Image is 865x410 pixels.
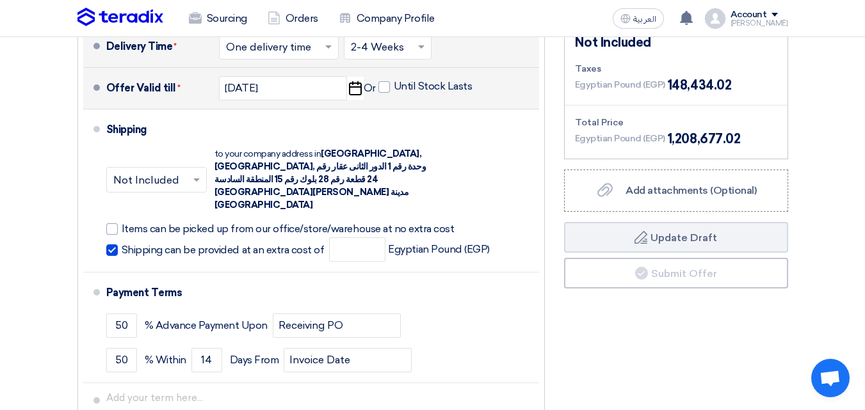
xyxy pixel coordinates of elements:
input: payment-term-2 [191,348,222,372]
span: Days From [230,354,279,367]
span: [GEOGRAPHIC_DATA], [GEOGRAPHIC_DATA], وحدة رقم 1 الدور الثانى عقار رقم 24 قطعة رقم 28 بلوك رقم 15... [214,148,426,210]
input: payment-term-1 [106,313,137,338]
div: Offer Valid till [106,73,209,104]
div: Delivery Time [106,31,209,62]
input: payment-term-2 [106,348,137,372]
input: yyyy-mm-dd [219,76,347,100]
span: % Within [145,354,186,367]
span: Items can be picked up from our office/store/warehouse at no extra cost [122,223,455,235]
img: profile_test.png [705,8,725,29]
img: Teradix logo [77,8,163,27]
span: 1,208,677.02 [668,129,740,148]
span: Shipping can be provided at an extra cost of [122,244,325,256]
a: Sourcing [179,4,257,33]
span: Egyptian Pound (EGP) [575,132,665,145]
a: Orders [257,4,328,33]
button: Submit Offer [564,258,788,288]
div: Taxes [575,62,777,75]
label: Until Stock Lasts [378,80,473,93]
div: to your company address in [214,148,439,212]
div: Shipping [106,114,209,145]
div: Open chat [811,359,850,397]
span: Egyptian Pound (EGP) [575,78,665,91]
div: Payment Terms [106,278,524,308]
div: Total Price [575,116,777,129]
span: % Advance Payment Upon [145,319,268,332]
div: Account [731,10,767,20]
button: العربية [613,8,664,29]
span: Or [364,82,376,95]
span: Add attachments (Optional) [626,184,757,196]
span: Not Included [575,33,651,52]
button: Update Draft [564,222,788,253]
span: 148,434.02 [668,75,731,95]
input: payment-term-2 [273,313,401,338]
input: Add your term here... [106,386,534,410]
div: [PERSON_NAME] [731,20,788,27]
span: العربية [633,15,656,24]
input: payment-term-2 [284,348,412,372]
a: Company Profile [328,4,445,33]
span: Egyptian Pound (EGP) [329,237,489,262]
